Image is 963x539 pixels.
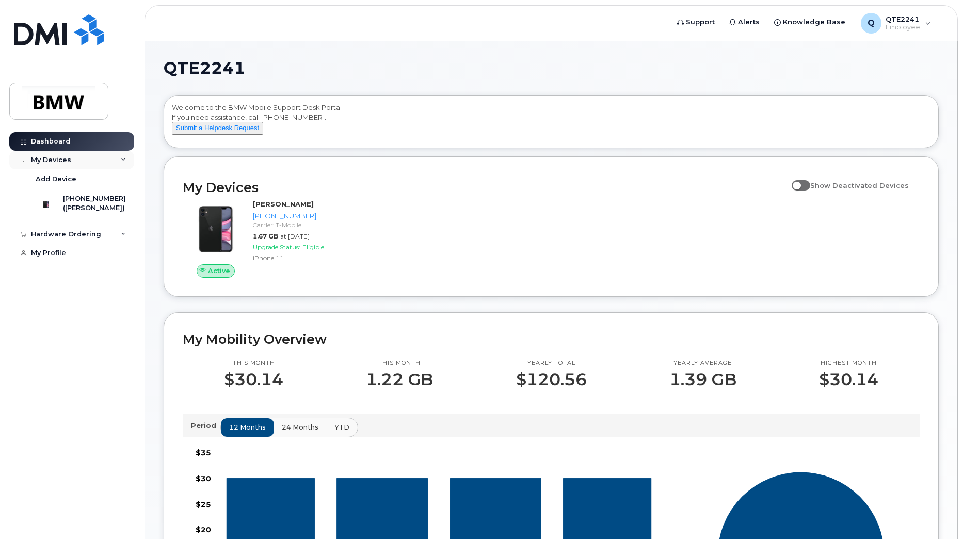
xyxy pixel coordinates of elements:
tspan: $20 [196,525,211,534]
a: Active[PERSON_NAME][PHONE_NUMBER]Carrier: T-Mobile1.67 GBat [DATE]Upgrade Status:EligibleiPhone 11 [183,199,358,278]
span: QTE2241 [164,60,245,76]
span: Active [208,266,230,276]
span: Upgrade Status: [253,243,300,251]
h2: My Mobility Overview [183,331,920,347]
span: Show Deactivated Devices [810,181,909,189]
p: Highest month [819,359,878,368]
p: 1.39 GB [669,370,736,389]
div: iPhone 11 [253,253,354,262]
span: YTD [334,422,349,432]
p: This month [366,359,433,368]
input: Show Deactivated Devices [792,176,800,184]
div: Welcome to the BMW Mobile Support Desk Portal If you need assistance, call [PHONE_NUMBER]. [172,103,930,144]
tspan: $35 [196,448,211,457]
p: 1.22 GB [366,370,433,389]
p: $120.56 [516,370,587,389]
img: iPhone_11.jpg [191,204,240,254]
tspan: $25 [196,499,211,509]
p: Yearly average [669,359,736,368]
p: Period [191,421,220,431]
p: Yearly total [516,359,587,368]
tspan: $30 [196,473,211,483]
span: 1.67 GB [253,232,278,240]
div: [PHONE_NUMBER] [253,211,354,221]
button: Submit a Helpdesk Request [172,122,263,135]
p: This month [224,359,283,368]
p: $30.14 [224,370,283,389]
iframe: Messenger Launcher [918,494,955,531]
span: Eligible [302,243,324,251]
span: 24 months [282,422,318,432]
span: at [DATE] [280,232,310,240]
div: Carrier: T-Mobile [253,220,354,229]
strong: [PERSON_NAME] [253,200,314,208]
a: Submit a Helpdesk Request [172,123,263,132]
h2: My Devices [183,180,787,195]
p: $30.14 [819,370,878,389]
